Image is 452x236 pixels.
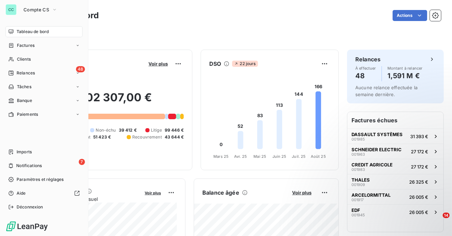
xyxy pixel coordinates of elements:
span: 7 [79,159,85,165]
span: 14 [443,213,450,218]
div: CC [6,4,17,15]
iframe: Intercom notifications message [314,169,452,217]
span: 48 [76,66,85,72]
span: Clients [17,56,31,62]
span: Recouvrement [132,134,162,140]
span: Chiffre d'affaires mensuel [39,195,140,203]
h6: Balance âgée [202,188,239,197]
span: Relances [17,70,35,76]
button: Actions [393,10,427,21]
span: 99 446 € [165,127,184,133]
a: 48Relances [6,68,83,79]
button: Voir plus [290,189,314,196]
span: DASSAULT SYSTÈMES [352,132,403,137]
span: Paramètres et réglages [17,176,64,183]
h6: DSO [209,60,221,68]
a: Tableau de bord [6,26,83,37]
span: Factures [17,42,35,49]
tspan: Juin 25 [272,154,287,159]
button: SCHNEIDER ELECTRIC00196327 172 € [347,144,443,159]
span: SCHNEIDER ELECTRIC [352,147,402,152]
a: Paiements [6,109,83,120]
a: Paramètres et réglages [6,174,83,185]
span: Compte CS [23,7,49,12]
iframe: Intercom live chat [429,213,445,229]
span: Voir plus [292,190,311,195]
span: Montant à relancer [387,66,423,70]
span: 31 393 € [410,134,428,139]
span: 27 172 € [411,149,428,154]
span: 51 423 € [93,134,111,140]
span: 43 644 € [165,134,184,140]
span: Voir plus [148,61,168,66]
span: Déconnexion [17,204,43,210]
span: 27 172 € [411,164,428,170]
span: Paiements [17,111,38,117]
h2: 1 802 307,00 € [39,91,184,111]
span: Non-échu [96,127,116,133]
span: 001963 [352,152,365,156]
tspan: Avr. 25 [234,154,247,159]
img: Logo LeanPay [6,221,48,232]
button: Voir plus [143,189,163,196]
span: CREDIT AGRICOLE [352,162,393,167]
span: Litige [151,127,162,133]
span: Aide [17,190,26,196]
a: Aide [6,188,83,199]
span: À effectuer [355,66,376,70]
span: Tâches [17,84,31,90]
button: CREDIT AGRICOLE00198327 172 € [347,159,443,174]
span: Tableau de bord [17,29,49,35]
a: Banque [6,95,83,106]
span: 22 jours [232,61,258,67]
tspan: Juil. 25 [292,154,306,159]
h6: Relances [355,55,381,63]
span: 001983 [352,167,365,172]
span: Banque [17,98,32,104]
span: Imports [17,149,32,155]
span: Notifications [16,163,42,169]
button: Voir plus [146,61,170,67]
span: Aucune relance effectuée la semaine dernière. [355,85,417,97]
span: 39 412 € [119,127,137,133]
a: Imports [6,146,83,157]
a: Factures [6,40,83,51]
span: Voir plus [145,191,161,195]
tspan: Mai 25 [253,154,266,159]
span: 001985 [352,137,365,141]
tspan: Mars 25 [213,154,229,159]
button: DASSAULT SYSTÈMES00198531 393 € [347,129,443,144]
a: Clients [6,54,83,65]
a: Tâches [6,81,83,92]
tspan: Août 25 [311,154,326,159]
h4: 48 [355,70,376,81]
h4: 1,591 M € [387,70,423,81]
h6: Factures échues [347,112,443,129]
